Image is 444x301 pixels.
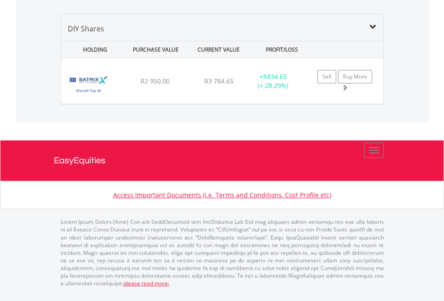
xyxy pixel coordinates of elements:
[61,218,384,287] p: Lorem Ipsum Dolors (Ame) Con a/e SeddOeiusmod tem InciDiduntut Lab Etd mag aliquaen admin veniamq...
[62,41,123,58] div: HOLDING
[113,191,331,199] a: Access Important Documents (i.e. Terms and Conditions, Cost Profile etc)
[245,72,301,90] div: + (+ 28.29%)
[251,41,312,58] div: PROFIT/LOSS
[123,279,169,287] a: please read more:
[54,140,391,181] a: EasyEquities
[263,72,287,81] span: R834.65
[188,41,249,58] div: CURRENT VALUE
[317,70,336,83] a: Sell
[66,70,111,101] img: TFSA.STXSHA.png
[125,41,186,58] div: PURCHASE VALUE
[338,70,372,83] a: Buy More
[141,77,170,85] span: R2 950.00
[204,77,233,85] span: R3 784.65
[68,24,104,34] span: DIY Shares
